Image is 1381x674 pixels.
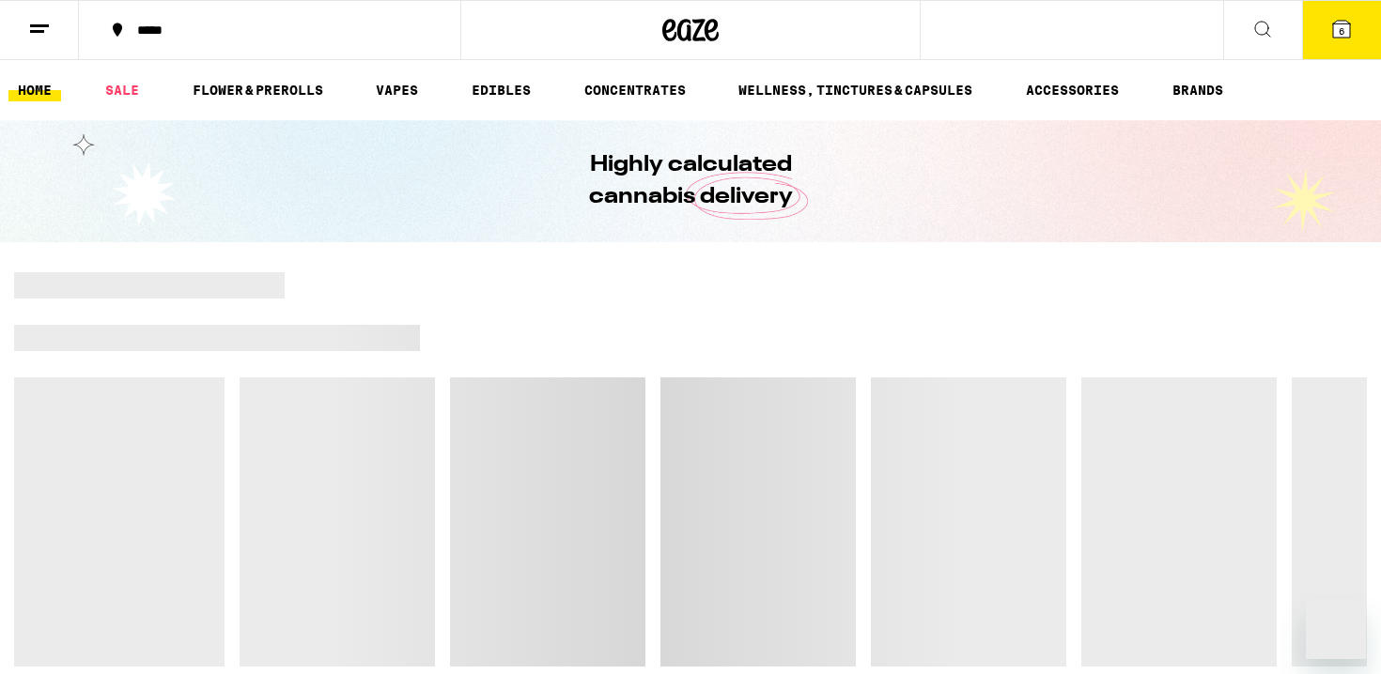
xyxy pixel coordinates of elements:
h1: Highly calculated cannabis delivery [535,149,846,213]
a: ACCESSORIES [1016,79,1128,101]
a: HOME [8,79,61,101]
a: CONCENTRATES [575,79,695,101]
a: BRANDS [1163,79,1233,101]
a: VAPES [366,79,427,101]
a: SALE [96,79,148,101]
iframe: Button to launch messaging window [1306,599,1366,659]
a: WELLNESS, TINCTURES & CAPSULES [729,79,982,101]
span: 6 [1339,25,1344,37]
a: EDIBLES [462,79,540,101]
a: FLOWER & PREROLLS [183,79,333,101]
button: 6 [1302,1,1381,59]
